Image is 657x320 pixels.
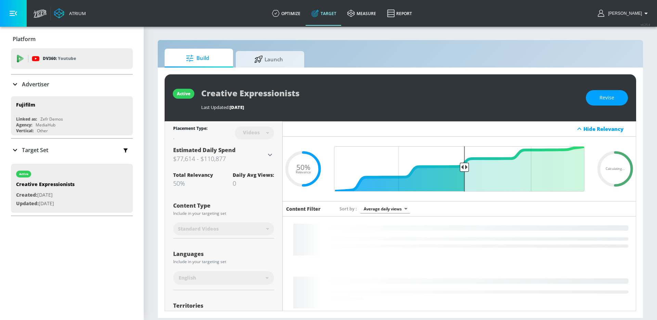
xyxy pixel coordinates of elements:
span: v 4.25.4 [641,23,650,26]
a: Atrium [54,8,86,19]
div: 50% [173,179,213,187]
h3: $77,614 - $110,877 [173,154,266,163]
a: Report [382,1,417,26]
div: Atrium [66,10,86,16]
div: Linked as: [16,116,37,122]
div: Average daily views [360,204,410,213]
div: Vertical: [16,128,34,134]
div: Advertiser [11,75,133,94]
span: Updated: [16,200,39,207]
div: Platform [11,29,133,49]
p: DV360: [43,55,76,62]
div: Target Set [11,139,133,161]
div: Daily Avg Views: [233,172,274,178]
div: Videos [240,130,263,135]
div: activeCreative ExpressionistsCreated:[DATE]Updated:[DATE] [11,164,133,213]
div: Territories [173,303,274,308]
div: Include in your targeting set [173,260,274,264]
div: Hide Relevancy [583,125,632,132]
div: active [19,172,28,176]
span: Relevance [296,171,311,174]
div: FujifilmLinked as:Zefr DemosAgency:MediaHubVertical:Other [11,96,133,135]
span: English [179,274,196,281]
span: Estimated Daily Spend [173,146,235,154]
div: Content Type [173,203,274,208]
span: Revise [600,94,614,102]
button: Revise [586,90,628,106]
span: Sort by [339,206,357,212]
p: Target Set [22,146,48,154]
button: [PERSON_NAME] [598,9,650,17]
div: 0 [233,179,274,187]
span: Created: [16,192,37,198]
span: Calculating... [606,167,625,171]
p: Advertiser [22,81,49,88]
div: Fujifilm [16,101,35,108]
a: measure [342,1,382,26]
div: Zefr Demos [40,116,63,122]
div: Placement Type: [173,125,207,133]
div: Agency: [16,122,32,128]
div: Other [37,128,48,134]
div: Include in your targeting set [173,211,274,216]
div: DV360: Youtube [11,48,133,69]
div: Total Relevancy [173,172,213,178]
p: Platform [13,35,36,43]
span: Launch [243,51,295,67]
span: [DATE] [230,104,244,110]
div: Creative Expressionists [16,181,75,191]
span: login as: anthony.rios@zefr.com [605,11,642,16]
span: 50% [296,163,310,171]
p: Youtube [58,55,76,62]
a: Target [306,1,342,26]
div: active [177,91,190,97]
span: Build [171,50,223,66]
div: Languages [173,251,274,257]
input: Final Threshold [331,146,588,192]
h6: Content Filter [286,206,321,212]
div: Hide Relevancy [283,121,636,137]
span: Standard Videos [178,225,219,232]
p: [DATE] [16,191,75,199]
a: optimize [267,1,306,26]
div: Last Updated: [201,104,579,110]
p: [DATE] [16,199,75,208]
div: Estimated Daily Spend$77,614 - $110,877 [173,146,274,163]
div: MediaHub [36,122,55,128]
div: English [173,271,274,285]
